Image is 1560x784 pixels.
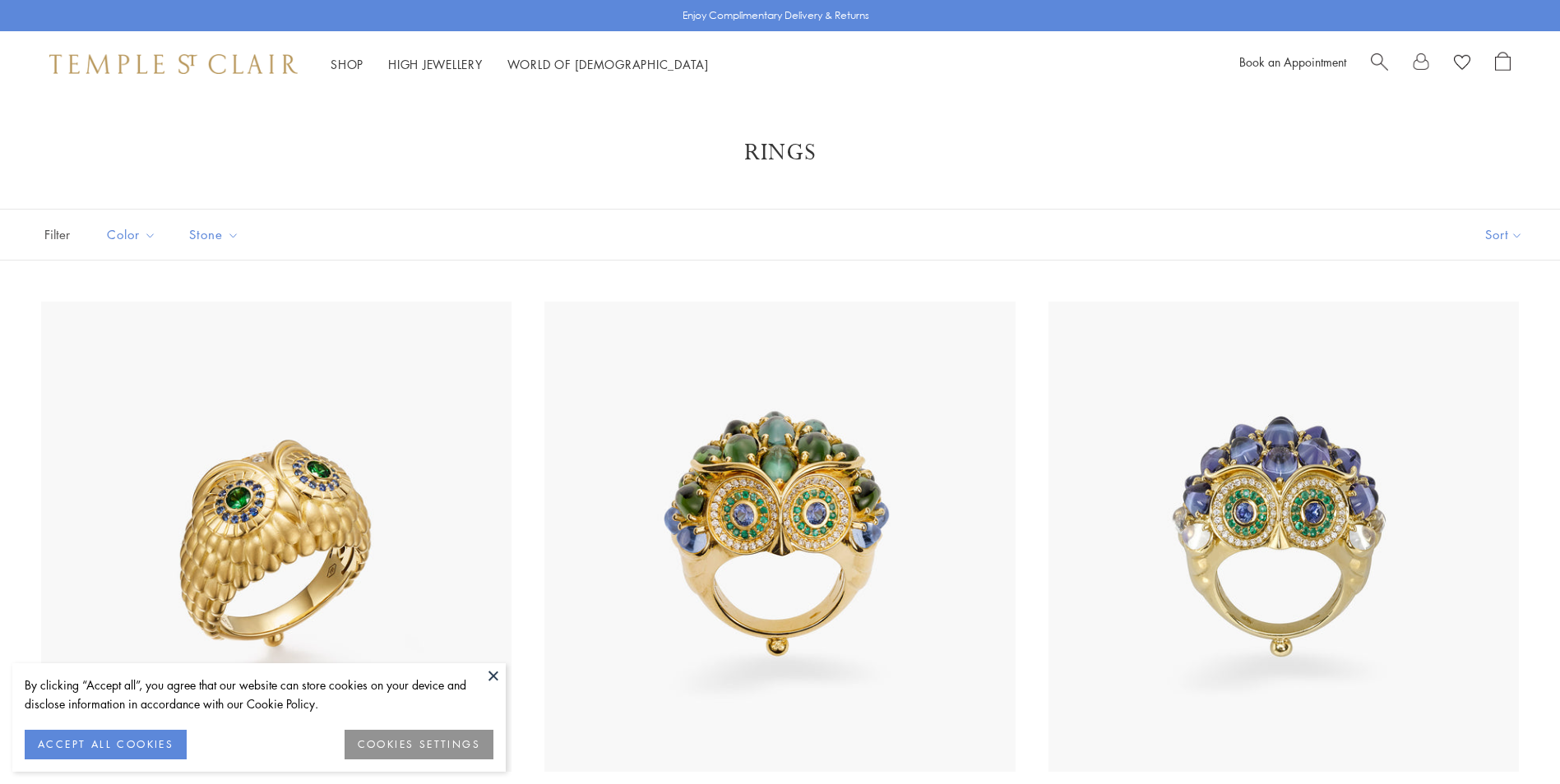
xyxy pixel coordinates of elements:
div: By clicking “Accept all”, you agree that our website can store cookies on your device and disclos... [25,676,493,713]
img: Temple St. Clair [49,54,298,74]
button: Stone [177,216,252,253]
img: 18K Indicolite Temple Owl Ring [544,302,1015,772]
a: Open Shopping Bag [1495,52,1511,76]
nav: Main navigation [331,54,709,75]
a: Search [1371,52,1388,76]
button: Show sort by [1448,210,1560,260]
a: High JewelleryHigh Jewellery [388,56,483,72]
img: 18K Tanzanite Temple Owl Ring [1048,302,1519,772]
button: COOKIES SETTINGS [345,730,493,759]
button: ACCEPT ALL COOKIES [25,730,187,759]
p: Enjoy Complimentary Delivery & Returns [683,7,869,24]
a: ShopShop [331,56,363,72]
a: View Wishlist [1454,52,1470,76]
img: R36865-OWLTGBS [41,302,512,772]
h1: Rings [66,138,1494,168]
a: World of [DEMOGRAPHIC_DATA]World of [DEMOGRAPHIC_DATA] [507,56,709,72]
span: Stone [181,224,252,245]
a: Book an Appointment [1239,53,1346,70]
span: Color [99,224,169,245]
button: Color [95,216,169,253]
